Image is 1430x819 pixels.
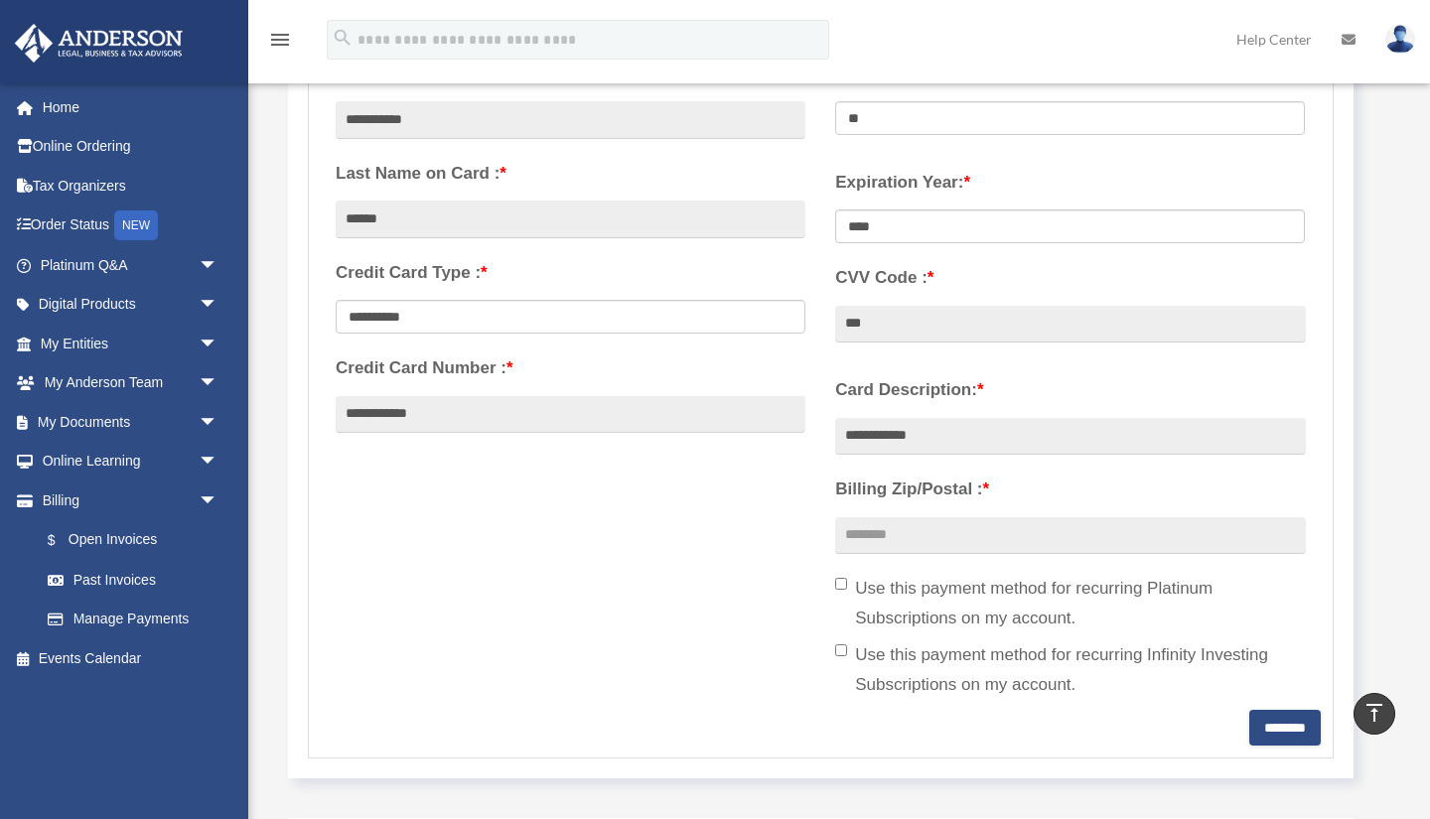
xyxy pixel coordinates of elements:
span: arrow_drop_down [199,245,238,286]
a: $Open Invoices [28,520,248,561]
span: arrow_drop_down [199,363,238,404]
label: CVV Code : [835,263,1305,293]
a: Online Ordering [14,127,248,167]
div: NEW [114,210,158,240]
label: Card Description: [835,375,1305,405]
label: Use this payment method for recurring Infinity Investing Subscriptions on my account. [835,640,1305,700]
i: menu [268,28,292,52]
input: Use this payment method for recurring Platinum Subscriptions on my account. [835,578,847,590]
span: arrow_drop_down [199,285,238,326]
a: Online Learningarrow_drop_down [14,442,248,481]
i: vertical_align_top [1362,701,1386,725]
a: Manage Payments [28,600,238,639]
a: Digital Productsarrow_drop_down [14,285,248,325]
label: Credit Card Number : [336,353,805,383]
span: arrow_drop_down [199,324,238,364]
a: Order StatusNEW [14,205,248,246]
label: Billing Zip/Postal : [835,475,1305,504]
label: Expiration Year: [835,168,1305,198]
span: arrow_drop_down [199,402,238,443]
a: vertical_align_top [1354,693,1395,735]
span: arrow_drop_down [199,480,238,521]
a: Events Calendar [14,638,248,678]
a: Platinum Q&Aarrow_drop_down [14,245,248,285]
img: User Pic [1385,25,1415,54]
img: Anderson Advisors Platinum Portal [9,24,189,63]
a: menu [268,35,292,52]
a: My Documentsarrow_drop_down [14,402,248,442]
a: Billingarrow_drop_down [14,480,248,520]
label: Use this payment method for recurring Platinum Subscriptions on my account. [835,574,1305,633]
label: Last Name on Card : [336,159,805,189]
span: $ [59,528,69,553]
a: Past Invoices [28,560,248,600]
label: Credit Card Type : [336,258,805,288]
span: arrow_drop_down [199,442,238,482]
a: Home [14,87,248,127]
i: search [332,27,354,49]
input: Use this payment method for recurring Infinity Investing Subscriptions on my account. [835,644,847,656]
a: My Entitiesarrow_drop_down [14,324,248,363]
a: Tax Organizers [14,166,248,205]
a: My Anderson Teamarrow_drop_down [14,363,248,403]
